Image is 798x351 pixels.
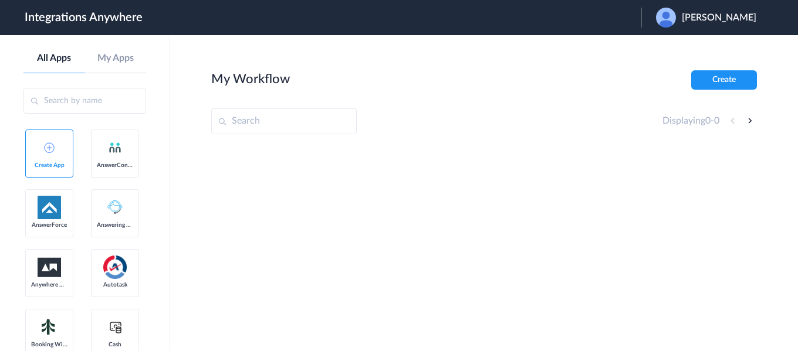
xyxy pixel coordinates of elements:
[662,115,719,127] h4: Displaying -
[97,281,133,288] span: Autotask
[85,53,147,64] a: My Apps
[44,142,55,153] img: add-icon.svg
[97,221,133,229] span: Answering Service
[31,281,67,288] span: Anywhere Works
[705,116,711,125] span: 0
[23,88,146,114] input: Search by name
[103,196,127,219] img: Answering_service.png
[25,11,143,25] h1: Integrations Anywhere
[103,255,127,279] img: autotask.png
[97,162,133,169] span: AnswerConnect
[97,341,133,348] span: Cash
[691,70,757,90] button: Create
[211,108,357,134] input: Search
[108,320,123,334] img: cash-logo.svg
[108,141,122,155] img: answerconnect-logo.svg
[682,12,756,23] span: [PERSON_NAME]
[31,341,67,348] span: Booking Widget
[38,258,61,277] img: aww.png
[38,316,61,338] img: Setmore_Logo.svg
[656,8,676,28] img: user.png
[23,53,85,64] a: All Apps
[38,196,61,219] img: af-app-logo.svg
[714,116,719,125] span: 0
[31,221,67,229] span: AnswerForce
[31,162,67,169] span: Create App
[211,71,290,87] h2: My Workflow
